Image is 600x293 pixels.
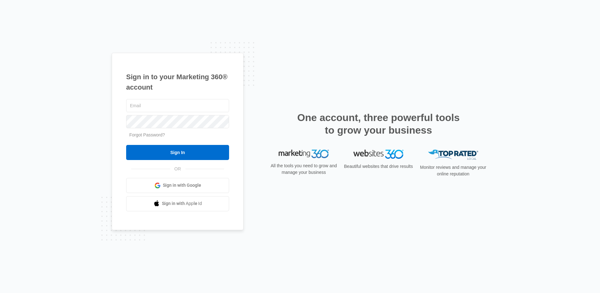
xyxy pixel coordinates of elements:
[126,99,229,112] input: Email
[126,196,229,211] a: Sign in with Apple Id
[126,178,229,193] a: Sign in with Google
[353,150,404,159] img: Websites 360
[170,166,185,172] span: OR
[428,150,478,160] img: Top Rated Local
[418,164,488,177] p: Monitor reviews and manage your online reputation
[295,111,462,136] h2: One account, three powerful tools to grow your business
[126,145,229,160] input: Sign In
[279,150,329,158] img: Marketing 360
[126,72,229,92] h1: Sign in to your Marketing 360® account
[343,163,414,170] p: Beautiful websites that drive results
[162,200,202,207] span: Sign in with Apple Id
[269,163,339,176] p: All the tools you need to grow and manage your business
[163,182,201,189] span: Sign in with Google
[129,132,165,137] a: Forgot Password?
